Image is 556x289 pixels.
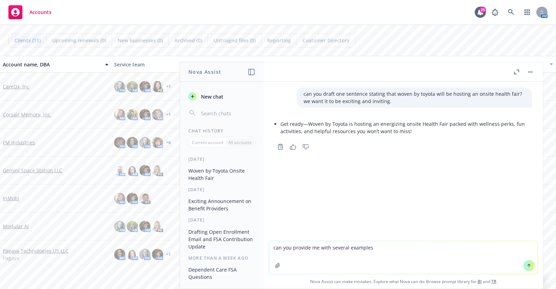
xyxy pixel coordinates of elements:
[114,81,125,92] img: photo
[114,165,125,176] img: photo
[186,90,258,103] button: New chat
[192,139,223,145] p: Current account
[267,37,291,44] span: Reporting
[3,61,101,68] div: Account name, DBA
[478,279,482,284] a: BI
[139,193,151,204] img: photo
[200,93,223,100] span: New chat
[3,83,29,90] a: CareDx, Inc
[300,142,311,152] button: Thumbs down
[152,81,163,92] img: photo
[139,109,151,120] img: photo
[166,85,171,89] a: + 1
[127,81,138,92] img: photo
[139,221,151,232] img: photo
[186,264,258,283] button: Dependent Care FSA Questions
[3,254,19,262] span: Pagaya
[127,109,138,120] img: photo
[480,7,486,13] div: 25
[225,61,331,68] div: Active policies
[152,221,163,232] img: photo
[447,61,545,68] div: Closest renewal date
[166,113,171,117] a: + 1
[3,223,29,230] a: Modular AI
[228,139,252,145] p: All accounts
[186,195,258,214] button: Exciting Announcement on Benefit Providers
[180,156,264,162] div: [DATE]
[152,109,163,120] img: photo
[222,56,334,73] button: Active policies
[139,249,151,260] img: photo
[280,119,532,136] li: Get ready—Woven by Toyota is hosting an energizing onsite Health Fair packed with wellness perks,...
[180,217,264,223] div: [DATE]
[114,61,220,68] div: Service team
[3,139,35,146] a: FM Industries
[174,37,202,44] span: Archived (0)
[336,61,435,68] div: Total premiums
[29,9,51,15] span: Accounts
[52,37,106,44] span: Upcoming renewals (0)
[334,56,445,73] button: Total premiums
[127,249,138,260] img: photo
[118,37,163,44] span: New businesses (0)
[200,108,255,118] input: Search chats
[504,5,518,19] a: Search
[114,193,125,204] img: photo
[127,137,138,148] img: photo
[166,140,171,145] a: + 6
[488,5,502,19] a: Report a Bug
[303,37,350,44] span: Customer Directory
[139,137,151,148] img: photo
[304,90,525,105] p: can you draft one sentence stating that woven by toyota will be hosting an onsite health fair? we...
[180,128,264,134] div: Chat History
[152,165,163,176] img: photo
[3,195,19,202] a: InMobi
[180,187,264,193] div: [DATE]
[188,68,221,75] h1: Nova Assist
[166,252,171,257] a: + 1
[111,56,223,73] button: Service team
[491,279,496,284] a: TR
[3,247,69,254] a: Pagaya Technologies US LLC
[127,193,138,204] img: photo
[520,5,534,19] a: Switch app
[152,249,163,260] img: photo
[269,241,537,274] textarea: can you provide me with several examples
[152,137,163,148] img: photo
[14,37,41,44] span: Clients (11)
[114,137,125,148] img: photo
[3,111,51,118] a: Corsair Memory, Inc.
[127,221,138,232] img: photo
[445,56,556,73] button: Closest renewal date
[6,2,54,22] a: Accounts
[139,165,151,176] img: photo
[277,144,284,150] svg: Copy to clipboard
[3,167,62,174] a: Gemini Space Station LLC
[114,221,125,232] img: photo
[114,109,125,120] img: photo
[114,249,125,260] img: photo
[266,274,540,289] span: Nova Assist can make mistakes. Explore what Nova can do: Browse prompt library for and
[186,165,258,184] button: Woven by Toyota Onsite Health Fair
[127,165,138,176] img: photo
[214,37,256,44] span: Untriaged files (0)
[139,81,151,92] img: photo
[180,255,264,261] div: More than a week ago
[186,226,258,252] button: Drafting Open Enrollment Email and FSA Contribution Update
